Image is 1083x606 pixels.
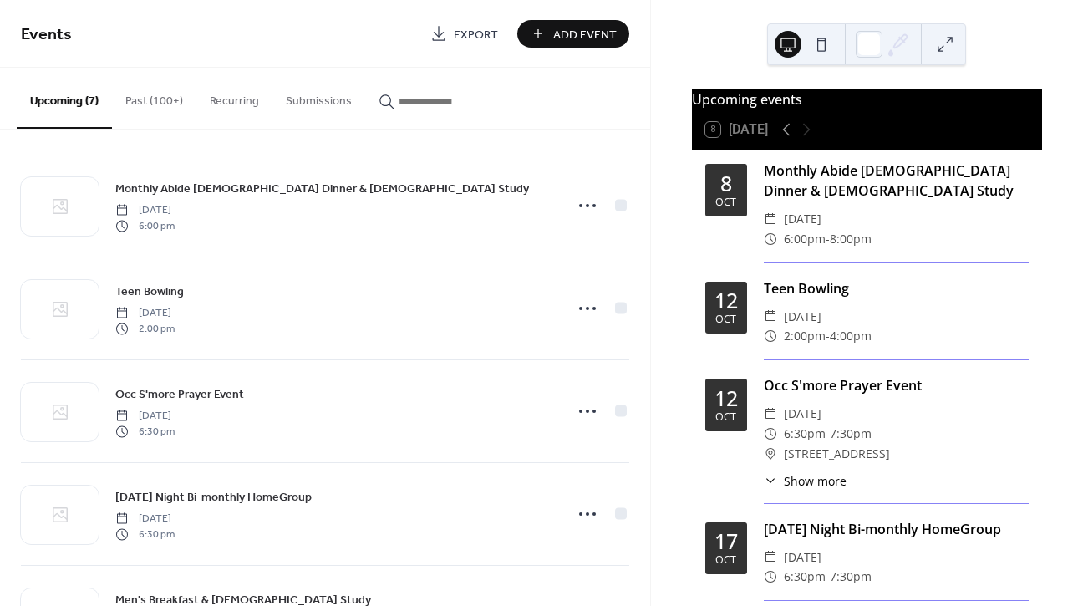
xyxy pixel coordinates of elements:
span: 7:30pm [830,567,872,587]
span: 6:30pm [784,424,826,444]
div: Teen Bowling [764,278,1029,298]
div: ​ [764,404,777,424]
a: Teen Bowling [115,282,184,301]
div: Upcoming events [692,89,1042,109]
span: Occ S'more Prayer Event [115,386,244,404]
button: Recurring [196,68,272,127]
span: 6:30 pm [115,527,175,542]
div: ​ [764,472,777,490]
div: Occ S'more Prayer Event [764,375,1029,395]
div: 17 [714,531,738,552]
span: Events [21,18,72,51]
span: Teen Bowling [115,283,184,301]
span: - [826,326,830,346]
span: Monthly Abide [DEMOGRAPHIC_DATA] Dinner & [DEMOGRAPHIC_DATA] Study [115,181,529,198]
a: [DATE] Night Bi-monthly HomeGroup [115,487,312,507]
button: Submissions [272,68,365,127]
span: Show more [784,472,847,490]
span: - [826,424,830,444]
span: 6:00pm [784,229,826,249]
button: Past (100+) [112,68,196,127]
div: ​ [764,444,777,464]
div: ​ [764,547,777,568]
div: [DATE] Night Bi-monthly HomeGroup [764,519,1029,539]
span: 6:30 pm [115,424,175,439]
span: Export [454,26,498,43]
span: [DATE] [784,547,821,568]
div: Oct [715,197,736,208]
button: Add Event [517,20,629,48]
div: ​ [764,326,777,346]
span: - [826,567,830,587]
span: 2:00 pm [115,321,175,336]
a: Monthly Abide [DEMOGRAPHIC_DATA] Dinner & [DEMOGRAPHIC_DATA] Study [115,179,529,198]
span: - [826,229,830,249]
span: [DATE] [115,409,175,424]
span: [DATE] [115,203,175,218]
div: ​ [764,209,777,229]
div: ​ [764,424,777,444]
span: 6:30pm [784,567,826,587]
span: 7:30pm [830,424,872,444]
button: ​Show more [764,472,847,490]
span: [DATE] [784,307,821,327]
span: [DATE] Night Bi-monthly HomeGroup [115,489,312,507]
div: ​ [764,229,777,249]
div: 12 [714,388,738,409]
div: 8 [720,173,732,194]
span: Add Event [553,26,617,43]
div: Oct [715,555,736,566]
button: Upcoming (7) [17,68,112,129]
div: Monthly Abide [DEMOGRAPHIC_DATA] Dinner & [DEMOGRAPHIC_DATA] Study [764,160,1029,201]
span: [STREET_ADDRESS] [784,444,890,464]
a: Occ S'more Prayer Event [115,384,244,404]
span: [DATE] [784,209,821,229]
div: ​ [764,567,777,587]
span: [DATE] [115,512,175,527]
span: 4:00pm [830,326,872,346]
span: [DATE] [784,404,821,424]
div: 12 [714,290,738,311]
a: Export [418,20,511,48]
div: ​ [764,307,777,327]
span: [DATE] [115,306,175,321]
span: 6:00 pm [115,218,175,233]
span: 2:00pm [784,326,826,346]
span: 8:00pm [830,229,872,249]
div: Oct [715,314,736,325]
div: Oct [715,412,736,423]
